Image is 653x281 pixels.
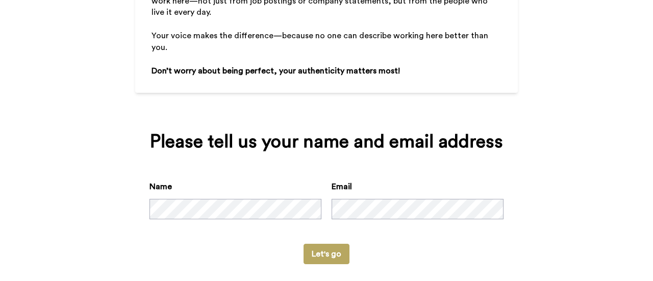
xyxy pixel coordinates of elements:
[152,67,400,75] span: Don’t worry about being perfect, your authenticity matters most!
[149,132,504,152] div: Please tell us your name and email address
[152,32,490,52] span: Your voice makes the difference—because no one can describe working here better than you.
[304,244,349,264] button: Let's go
[149,181,172,193] label: Name
[332,181,352,193] label: Email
